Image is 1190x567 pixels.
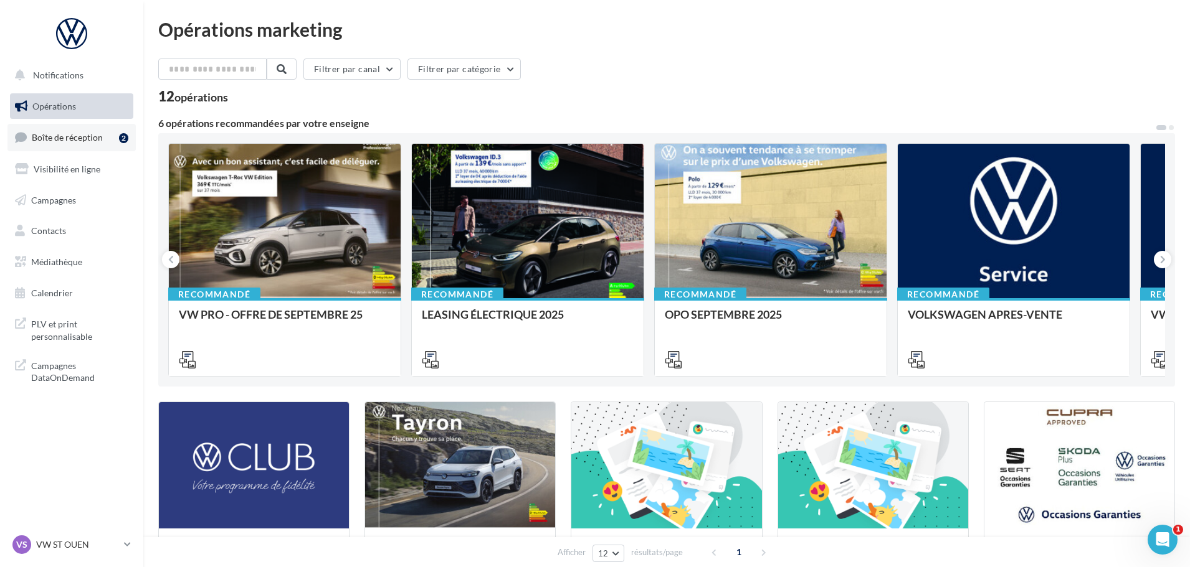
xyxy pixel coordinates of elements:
a: Campagnes DataOnDemand [7,352,136,389]
div: VOLKSWAGEN APRES-VENTE [908,308,1120,333]
span: VS [16,538,27,551]
iframe: Intercom live chat [1148,525,1178,555]
a: Campagnes [7,187,136,213]
span: 1 [1173,525,1183,535]
a: PLV et print personnalisable [7,311,136,347]
span: résultats/page [631,546,683,558]
div: Recommandé [411,288,503,301]
a: VS VW ST OUEN [10,533,133,556]
p: VW ST OUEN [36,538,119,551]
div: 2 [119,133,128,143]
a: Boîte de réception2 [7,124,136,151]
button: Filtrer par canal [303,59,401,80]
button: Filtrer par catégorie [407,59,521,80]
span: Médiathèque [31,256,82,267]
button: Notifications [7,62,131,88]
span: PLV et print personnalisable [31,316,128,342]
a: Visibilité en ligne [7,156,136,182]
span: Campagnes DataOnDemand [31,357,128,384]
span: 1 [729,542,749,562]
span: Calendrier [31,288,73,298]
div: 6 opérations recommandées par votre enseigne [158,118,1155,128]
a: Opérations [7,93,136,119]
span: Contacts [31,225,66,236]
a: Médiathèque [7,249,136,275]
div: 12 [158,90,228,103]
div: opérations [174,91,228,103]
span: Visibilité en ligne [34,164,100,174]
div: VW PRO - OFFRE DE SEPTEMBRE 25 [179,308,391,333]
a: Calendrier [7,280,136,306]
div: LEASING ÉLECTRIQUE 2025 [422,308,634,333]
span: Afficher [558,546,586,558]
button: 12 [593,545,624,562]
span: Campagnes [31,194,76,205]
span: Boîte de réception [32,132,103,143]
div: OPO SEPTEMBRE 2025 [665,308,877,333]
span: Notifications [33,70,83,80]
a: Contacts [7,218,136,244]
div: Recommandé [897,288,989,301]
div: Recommandé [654,288,746,301]
div: Recommandé [168,288,260,301]
span: Opérations [32,101,76,111]
div: Opérations marketing [158,20,1175,39]
span: 12 [598,548,609,558]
